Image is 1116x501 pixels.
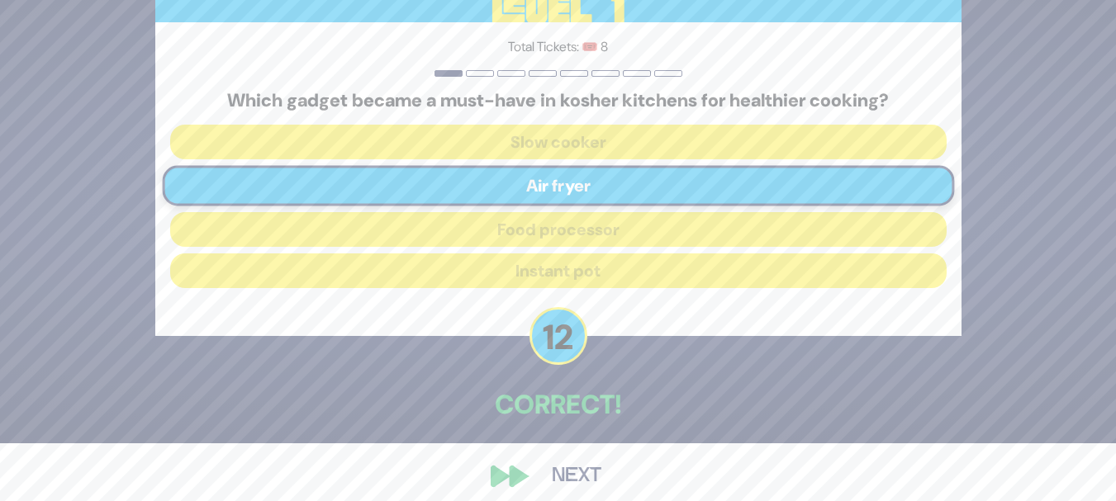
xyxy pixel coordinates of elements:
[170,212,947,247] button: Food processor
[170,125,947,159] button: Slow cooker
[155,385,962,424] p: Correct!
[162,166,954,206] button: Air fryer
[170,37,947,57] p: Total Tickets: 🎟️ 8
[530,307,587,365] p: 12
[170,90,947,111] h5: Which gadget became a must-have in kosher kitchens for healthier cooking?
[529,457,624,495] button: Next
[170,253,947,288] button: Instant pot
